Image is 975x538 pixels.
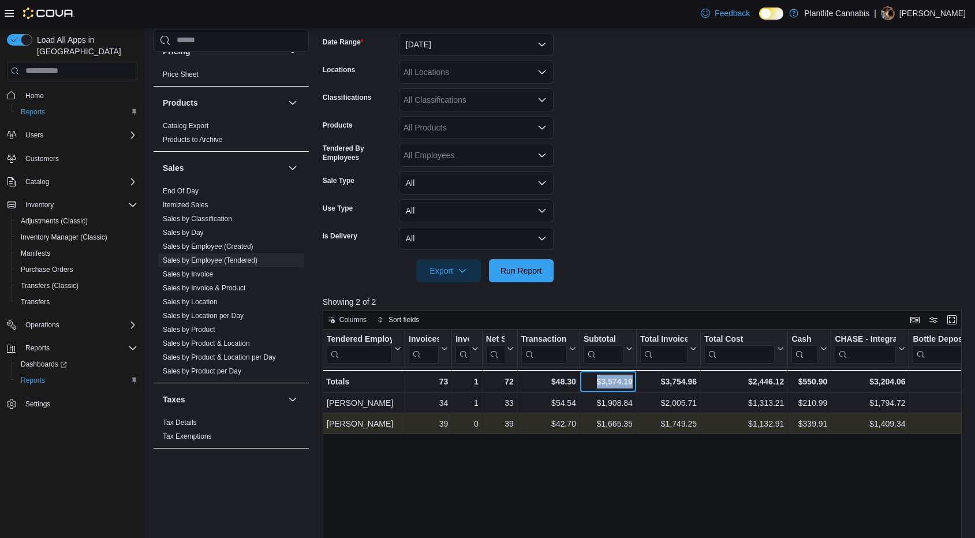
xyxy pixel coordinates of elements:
button: Invoices Sold [409,334,448,363]
span: Inventory Manager (Classic) [21,233,107,242]
div: Sales [154,184,309,383]
button: Pricing [286,44,300,58]
button: Products [163,97,283,109]
div: Invoices Ref [455,334,469,363]
a: Adjustments (Classic) [16,214,92,228]
a: Dashboards [12,356,142,372]
h3: Products [163,97,198,109]
a: Sales by Employee (Tendered) [163,256,257,264]
div: Subtotal [584,334,623,363]
p: Plantlife Cannabis [804,6,869,20]
span: Manifests [16,246,137,260]
nav: Complex example [7,83,137,443]
span: Sales by Employee (Created) [163,242,253,251]
div: CHASE - Integrated [835,334,896,363]
div: Pricing [154,68,309,86]
div: Cash [791,334,818,363]
button: Catalog [2,174,142,190]
span: Dashboards [21,360,67,369]
div: Transaction Average [521,334,566,363]
button: Transaction Average [521,334,576,363]
a: Dashboards [16,357,72,371]
a: Manifests [16,246,55,260]
button: Inventory Manager (Classic) [12,229,142,245]
span: Reports [21,107,45,117]
button: Total Cost [704,334,784,363]
button: Home [2,87,142,104]
span: Sales by Location [163,297,218,307]
span: Dashboards [16,357,137,371]
div: 1 [455,375,478,388]
button: [DATE] [399,33,554,56]
span: Manifests [21,249,50,258]
a: Sales by Product & Location [163,339,250,348]
a: Sales by Invoice [163,270,213,278]
p: | [874,6,876,20]
button: Display options [927,313,940,327]
span: Inventory [25,200,54,210]
div: $3,754.96 [640,375,697,388]
button: All [399,227,554,250]
span: Catalog [21,175,137,189]
a: Reports [16,373,50,387]
div: 73 [409,375,448,388]
span: Load All Apps in [GEOGRAPHIC_DATA] [32,34,137,57]
button: Transfers [12,294,142,310]
h3: Taxes [163,394,185,405]
span: Inventory Manager (Classic) [16,230,137,244]
button: CHASE - Integrated [835,334,905,363]
div: 39 [486,417,514,431]
button: Total Invoiced [640,334,697,363]
button: Sales [286,161,300,175]
span: Settings [21,397,137,411]
button: Open list of options [537,95,547,104]
span: Sales by Location per Day [163,311,244,320]
a: Itemized Sales [163,201,208,209]
button: Reports [21,341,54,355]
span: Tax Details [163,418,197,427]
button: Manifests [12,245,142,261]
a: Sales by Product [163,326,215,334]
span: Reports [16,105,137,119]
a: Tax Details [163,419,197,427]
div: Total Invoiced [640,334,688,363]
button: Columns [323,313,371,327]
span: Products to Archive [163,135,222,144]
a: Settings [21,397,55,411]
span: Transfers [16,295,137,309]
span: Operations [21,318,137,332]
button: Open list of options [537,123,547,132]
div: Cash [791,334,818,345]
button: Catalog [21,175,54,189]
button: Subtotal [584,334,633,363]
span: Operations [25,320,59,330]
button: Taxes [286,393,300,406]
div: CHASE - Integrated [835,334,896,345]
span: Reports [16,373,137,387]
a: Purchase Orders [16,263,78,277]
a: Catalog Export [163,122,208,130]
div: Transaction Average [521,334,566,345]
div: Total Invoiced [640,334,688,345]
button: Users [21,128,48,142]
button: Tendered Employee [327,334,401,363]
button: Purchase Orders [12,261,142,278]
span: Sales by Day [163,228,204,237]
div: $48.30 [521,375,576,388]
span: Customers [21,151,137,166]
button: Operations [2,317,142,333]
button: Reports [2,340,142,356]
button: Export [416,259,481,282]
span: Sales by Product [163,325,215,334]
span: End Of Day [163,186,199,196]
div: Tendered Employee [327,334,392,363]
div: Invoices Sold [409,334,439,345]
a: Feedback [696,2,754,25]
div: Taxes [154,416,309,448]
div: $1,749.25 [640,417,697,431]
button: Open list of options [537,151,547,160]
label: Use Type [323,204,353,213]
span: Reports [21,341,137,355]
div: $339.91 [791,417,827,431]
